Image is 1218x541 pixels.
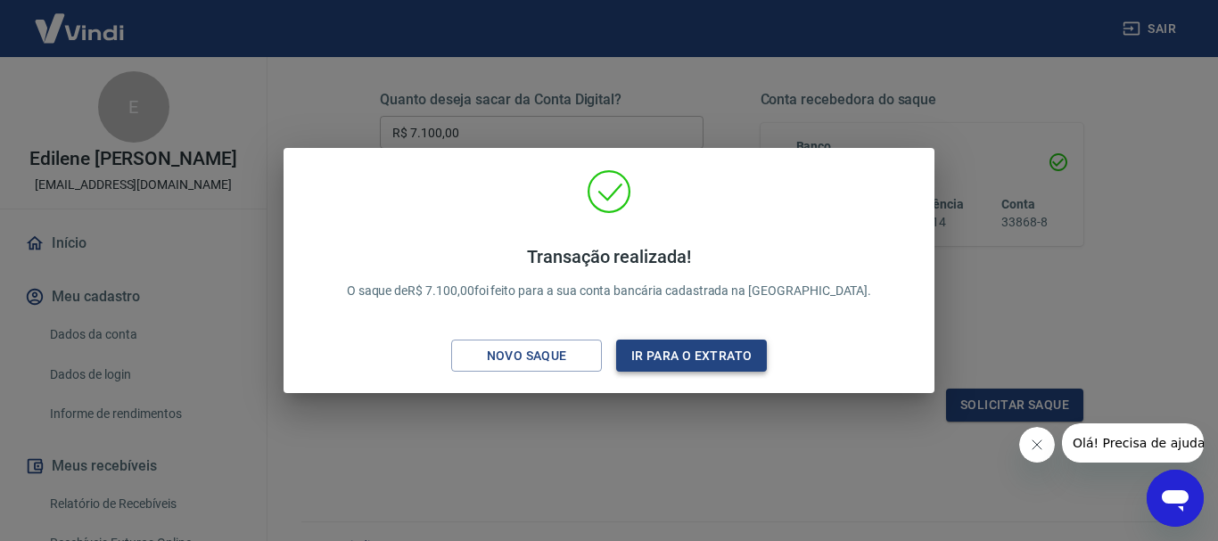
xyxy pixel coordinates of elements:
span: Olá! Precisa de ajuda? [11,12,150,27]
h4: Transação realizada! [347,246,872,267]
iframe: Fechar mensagem [1019,427,1055,463]
iframe: Mensagem da empresa [1062,423,1204,463]
button: Novo saque [451,340,602,373]
button: Ir para o extrato [616,340,767,373]
div: Novo saque [465,345,588,367]
iframe: Botão para abrir a janela de mensagens [1147,470,1204,527]
p: O saque de R$ 7.100,00 foi feito para a sua conta bancária cadastrada na [GEOGRAPHIC_DATA]. [347,246,872,300]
